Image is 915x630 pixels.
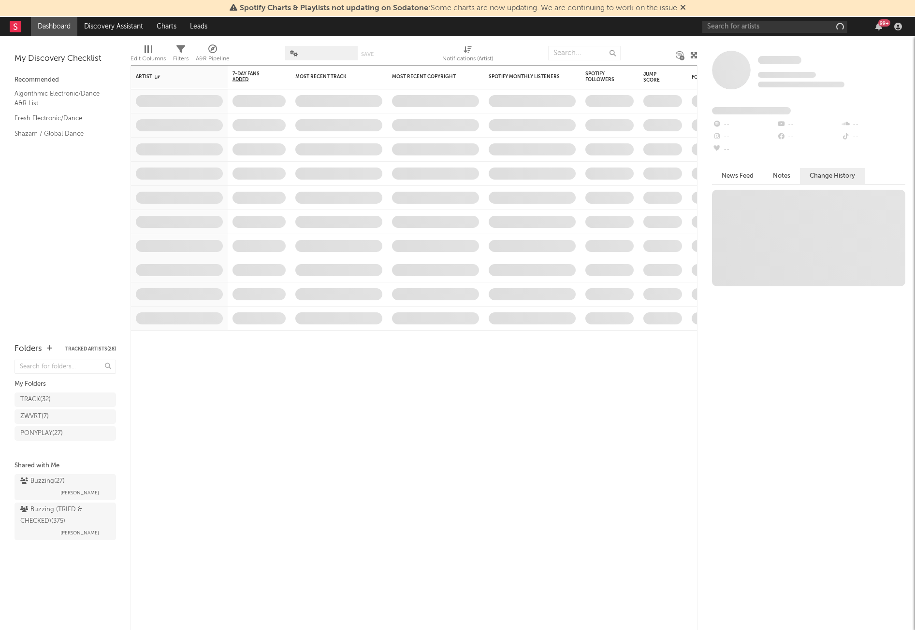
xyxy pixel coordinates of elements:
[131,41,166,69] div: Edit Columns
[680,4,686,12] span: Dismiss
[758,72,816,78] span: Tracking Since: [DATE]
[776,118,841,131] div: --
[15,409,116,424] a: ZWVRT(7)
[20,428,63,439] div: PONYPLAY ( 27 )
[702,21,847,33] input: Search for artists
[758,56,801,65] a: Some Artist
[240,4,677,12] span: : Some charts are now updating. We are continuing to work on the issue
[15,360,116,374] input: Search for folders...
[841,118,905,131] div: --
[240,4,428,12] span: Spotify Charts & Playlists not updating on Sodatone
[15,53,116,65] div: My Discovery Checklist
[295,74,368,80] div: Most Recent Track
[585,71,619,83] div: Spotify Followers
[875,23,882,30] button: 99+
[776,131,841,143] div: --
[196,41,230,69] div: A&R Pipeline
[712,168,763,184] button: News Feed
[183,17,214,36] a: Leads
[131,53,166,65] div: Edit Columns
[15,88,106,108] a: Algorithmic Electronic/Dance A&R List
[31,17,77,36] a: Dashboard
[361,52,374,57] button: Save
[800,168,865,184] button: Change History
[20,504,108,527] div: Buzzing (TRIED & CHECKED) ( 375 )
[15,128,106,139] a: Shazam / Global Dance
[15,378,116,390] div: My Folders
[60,527,99,539] span: [PERSON_NAME]
[20,394,51,406] div: TRACK ( 32 )
[196,53,230,65] div: A&R Pipeline
[60,487,99,499] span: [PERSON_NAME]
[20,411,49,422] div: ZWVRT ( 7 )
[15,503,116,540] a: Buzzing (TRIED & CHECKED)(375)[PERSON_NAME]
[841,131,905,143] div: --
[15,474,116,500] a: Buzzing(27)[PERSON_NAME]
[232,71,271,83] span: 7-Day Fans Added
[712,107,791,114] span: Fans Added by Platform
[15,113,106,124] a: Fresh Electronic/Dance
[712,143,776,156] div: --
[150,17,183,36] a: Charts
[712,131,776,143] div: --
[136,74,208,80] div: Artist
[712,118,776,131] div: --
[173,53,189,65] div: Filters
[763,168,800,184] button: Notes
[392,74,465,80] div: Most Recent Copyright
[643,71,668,83] div: Jump Score
[489,74,561,80] div: Spotify Monthly Listeners
[15,460,116,472] div: Shared with Me
[15,343,42,355] div: Folders
[758,56,801,64] span: Some Artist
[878,19,890,27] div: 99 +
[15,74,116,86] div: Recommended
[15,426,116,441] a: PONYPLAY(27)
[442,41,493,69] div: Notifications (Artist)
[173,41,189,69] div: Filters
[77,17,150,36] a: Discovery Assistant
[65,347,116,351] button: Tracked Artists(28)
[15,392,116,407] a: TRACK(32)
[442,53,493,65] div: Notifications (Artist)
[692,74,764,80] div: Folders
[758,82,844,87] span: 0 fans last week
[548,46,621,60] input: Search...
[20,476,65,487] div: Buzzing ( 27 )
